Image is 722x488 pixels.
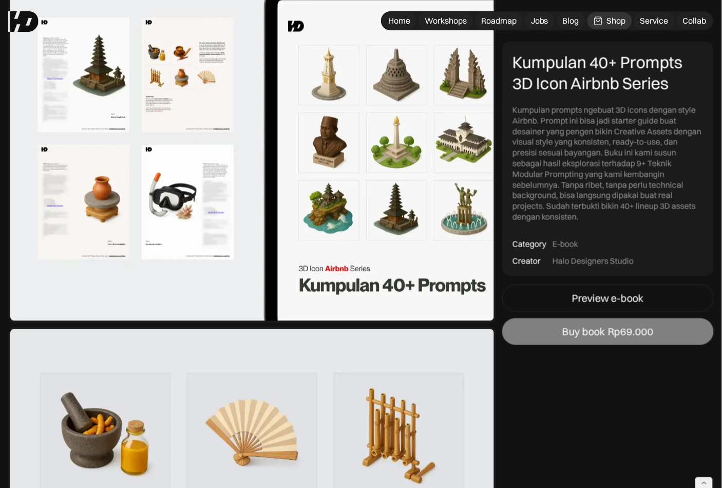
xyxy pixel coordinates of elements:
[512,238,546,249] div: Category
[382,12,416,29] a: Home
[608,326,654,338] div: Rp69.000
[634,12,675,29] a: Service
[677,12,713,29] a: Collab
[572,292,643,305] div: Preview e-book
[640,15,669,26] div: Service
[607,15,626,26] div: Shop
[481,15,517,26] div: Roadmap
[425,15,467,26] div: Workshops
[419,12,473,29] a: Workshops
[562,326,605,338] div: Buy book
[502,318,714,345] a: Buy bookRp69.000
[502,285,714,312] a: Preview e-book
[553,255,634,266] div: Halo Designers Studio
[512,255,541,266] div: Creator
[475,12,523,29] a: Roadmap
[531,15,548,26] div: Jobs
[512,51,704,94] div: Kumpulan 40+ Prompts 3D Icon Airbnb Series
[388,15,410,26] div: Home
[512,104,704,222] div: Kumpulan prompts ngebuat 3D icons dengan style Airbnb. Prompt ini bisa jadi starter guide buat de...
[525,12,555,29] a: Jobs
[557,12,585,29] a: Blog
[553,238,578,249] div: E-book
[563,15,579,26] div: Blog
[587,12,632,29] a: Shop
[683,15,707,26] div: Collab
